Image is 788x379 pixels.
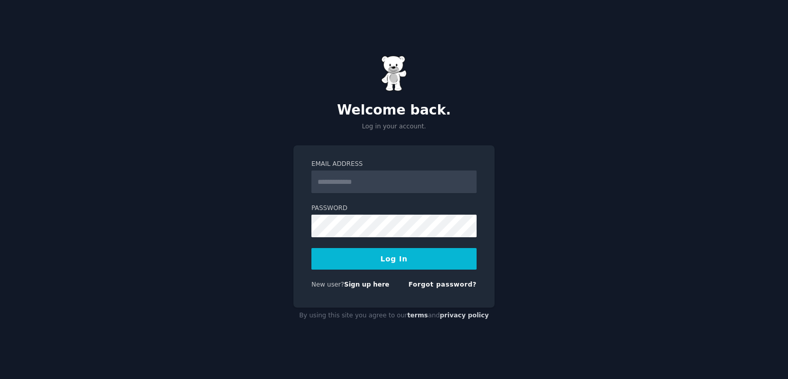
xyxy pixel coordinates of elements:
[381,55,407,91] img: Gummy Bear
[293,102,495,119] h2: Welcome back.
[311,204,477,213] label: Password
[293,308,495,324] div: By using this site you agree to our and
[344,281,389,288] a: Sign up here
[311,160,477,169] label: Email Address
[408,281,477,288] a: Forgot password?
[311,248,477,270] button: Log In
[311,281,344,288] span: New user?
[440,312,489,319] a: privacy policy
[293,122,495,131] p: Log in your account.
[407,312,428,319] a: terms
